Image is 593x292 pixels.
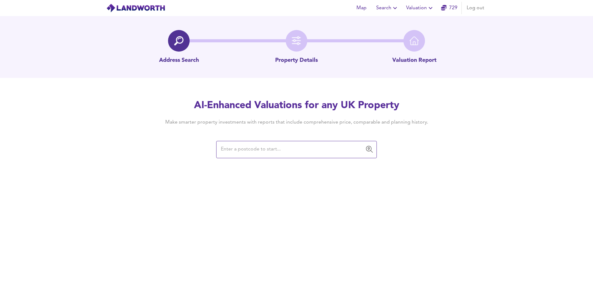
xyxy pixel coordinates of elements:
[354,4,369,12] span: Map
[404,2,437,14] button: Valuation
[219,144,365,155] input: Enter a postcode to start...
[159,57,199,65] p: Address Search
[374,2,401,14] button: Search
[439,2,459,14] button: 729
[410,36,419,45] img: home-icon
[441,4,457,12] a: 729
[392,57,436,65] p: Valuation Report
[275,57,318,65] p: Property Details
[292,36,301,45] img: filter-icon
[174,36,183,45] img: search-icon
[351,2,371,14] button: Map
[106,3,165,13] img: logo
[156,99,437,112] h2: AI-Enhanced Valuations for any UK Property
[464,2,487,14] button: Log out
[156,119,437,126] h4: Make smarter property investments with reports that include comprehensive price, comparable and p...
[406,4,434,12] span: Valuation
[376,4,399,12] span: Search
[467,4,484,12] span: Log out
